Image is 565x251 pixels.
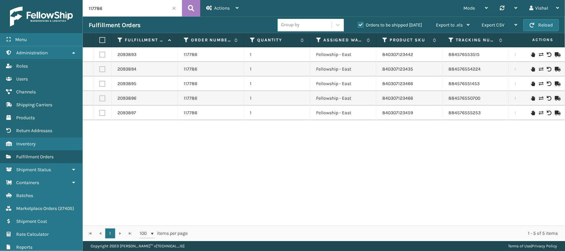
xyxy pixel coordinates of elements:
[390,37,430,43] label: Product SKU
[16,219,47,224] span: Shipment Cost
[531,81,535,86] i: On Hold
[436,22,463,28] span: Export to .xls
[184,66,197,73] a: 117786
[16,193,33,198] span: Batches
[547,67,551,72] i: Void Label
[244,47,310,62] td: 1
[448,66,481,72] a: 884576554224
[448,52,480,57] a: 884576553515
[16,89,36,95] span: Channels
[531,111,535,115] i: On Hold
[16,102,52,108] span: Shipping Carriers
[555,67,559,72] i: Mark as Shipped
[382,81,413,86] a: 840307123466
[511,34,557,45] span: Actions
[16,231,49,237] span: Rate Calculator
[105,228,115,238] a: 1
[310,47,376,62] td: Fellowship - East
[382,66,413,72] a: 840307123435
[125,37,165,43] label: Fulfillment Order Id
[539,67,543,72] i: Change shipping
[508,244,531,248] a: Terms of Use
[244,91,310,106] td: 1
[523,19,559,31] button: Reload
[16,128,52,133] span: Return Addresses
[16,63,28,69] span: Roles
[310,106,376,120] td: Fellowship - East
[456,37,496,43] label: Tracking Number
[16,206,57,211] span: Marketplace Orders
[16,244,32,250] span: Reports
[448,81,480,86] a: 884576551453
[555,81,559,86] i: Mark as Shipped
[118,80,136,87] a: 2093895
[184,51,197,58] a: 117786
[310,76,376,91] td: Fellowship - East
[16,154,54,160] span: Fulfillment Orders
[310,91,376,106] td: Fellowship - East
[140,228,188,238] span: items per page
[531,96,535,101] i: On Hold
[214,5,230,11] span: Actions
[16,180,39,185] span: Containers
[448,110,481,116] a: 884576555253
[16,76,28,82] span: Users
[118,110,136,116] a: 2093897
[15,37,27,42] span: Menu
[184,80,197,87] a: 117786
[257,37,297,43] label: Quantity
[463,5,475,11] span: Mode
[382,52,413,57] a: 840307123442
[532,244,557,248] a: Privacy Policy
[281,22,300,28] div: Group by
[382,95,413,101] a: 840307123466
[310,62,376,76] td: Fellowship - East
[244,106,310,120] td: 1
[16,50,48,56] span: Administration
[140,230,150,237] span: 100
[382,110,413,116] a: 840307123459
[16,167,51,173] span: Shipment Status
[244,62,310,76] td: 1
[89,21,140,29] h3: Fulfillment Orders
[508,241,557,251] div: |
[358,22,422,28] label: Orders to be shipped [DATE]
[555,111,559,115] i: Mark as Shipped
[323,37,363,43] label: Assigned Warehouse
[448,95,480,101] a: 884576550700
[555,96,559,101] i: Mark as Shipped
[547,111,551,115] i: Void Label
[118,51,136,58] a: 2093893
[531,67,535,72] i: On Hold
[58,206,74,211] span: ( 27405 )
[10,7,73,26] img: logo
[539,96,543,101] i: Change shipping
[547,96,551,101] i: Void Label
[16,115,35,121] span: Products
[547,81,551,86] i: Void Label
[555,52,559,57] i: Mark as Shipped
[531,52,535,57] i: On Hold
[16,141,36,147] span: Inventory
[184,95,197,102] a: 117786
[539,111,543,115] i: Change shipping
[191,37,231,43] label: Order Number
[244,76,310,91] td: 1
[482,22,504,28] span: Export CSV
[118,95,136,102] a: 2093896
[91,241,184,251] p: Copyright 2023 [PERSON_NAME]™ v [TECHNICAL_ID]
[539,81,543,86] i: Change shipping
[197,230,558,237] div: 1 - 5 of 5 items
[118,66,136,73] a: 2093894
[539,52,543,57] i: Change shipping
[184,110,197,116] a: 117786
[547,52,551,57] i: Void Label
